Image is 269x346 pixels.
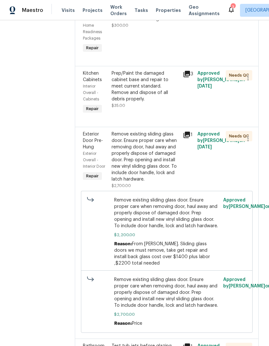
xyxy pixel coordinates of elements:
[197,145,212,149] span: [DATE]
[83,84,99,101] span: Interior Overall - Cabinets
[183,70,193,78] div: 3
[83,7,103,14] span: Projects
[197,132,245,149] span: Approved by [PERSON_NAME] on
[229,133,252,139] span: Needs QC
[114,242,132,246] span: Reason:
[84,106,101,112] span: Repair
[110,4,127,17] span: Work Orders
[156,7,181,14] span: Properties
[83,152,105,168] span: Exterior Overall - Interior Door
[112,184,131,188] span: $2,700.00
[84,173,101,179] span: Repair
[114,276,219,309] span: Remove existing sliding glass door. Ensure proper care when removing door, haul away and properly...
[22,7,43,14] span: Maestro
[114,242,210,266] span: From [PERSON_NAME]. Sliding glass doors we must remove, take get repair and install back glass co...
[84,45,101,51] span: Repair
[112,131,179,182] div: Remove existing sliding glass door. Ensure proper care when removing door, haul away and properly...
[132,321,142,326] span: Price
[112,70,179,102] div: Prep/Paint the damaged cabinet base and repair to meet current standard. Remove and dispose of al...
[197,84,212,89] span: [DATE]
[112,104,125,108] span: $35.00
[197,71,245,89] span: Approved by [PERSON_NAME] on
[112,23,128,27] span: $300.00
[114,197,219,229] span: Remove existing sliding glass door. Ensure proper care when removing door, haul away and properly...
[114,321,132,326] span: Reason:
[83,132,103,149] span: Exterior Door Pre-Hung
[83,11,102,40] span: Exterior Overall - Home Readiness Packages
[114,232,219,238] span: $2,200.00
[231,4,235,10] div: 3
[83,71,102,82] span: Kitchen Cabinets
[183,131,193,139] div: 1
[189,4,220,17] span: Geo Assignments
[114,311,219,318] span: $2,700.00
[134,8,148,13] span: Tasks
[62,7,75,14] span: Visits
[229,72,252,79] span: Needs QC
